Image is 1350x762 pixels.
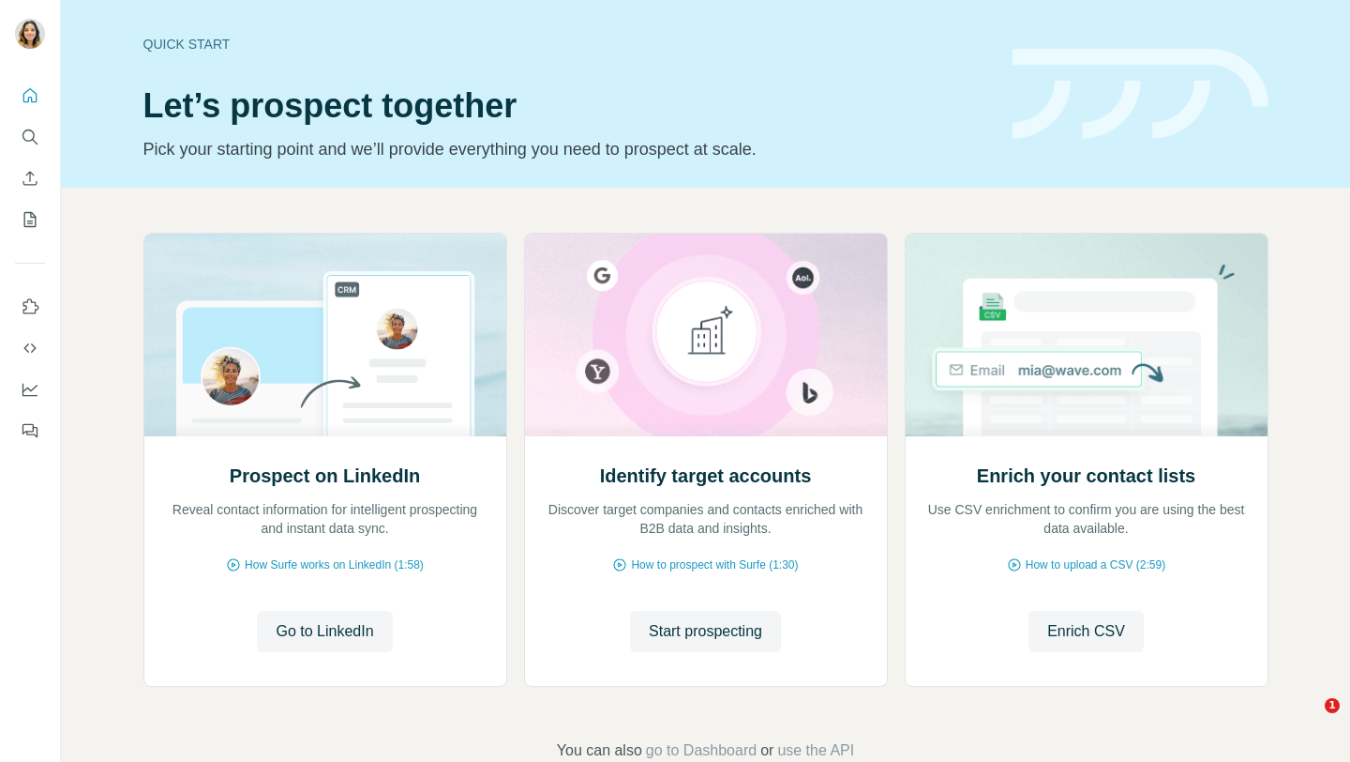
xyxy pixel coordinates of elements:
button: go to Dashboard [646,739,757,762]
button: Enrich CSV [15,161,45,195]
p: Use CSV enrichment to confirm you are using the best data available. [924,500,1249,538]
img: Identify target accounts [524,234,888,436]
p: Reveal contact information for intelligent prospecting and instant data sync. [163,500,487,538]
button: Dashboard [15,373,45,406]
button: use the API [777,739,854,762]
button: Feedback [15,414,45,448]
span: How to upload a CSV (2:59) [1026,556,1165,573]
img: Enrich your contact lists [905,234,1268,436]
span: Start prospecting [649,620,762,643]
button: Enrich CSV [1028,611,1144,652]
div: Quick start [143,35,990,53]
button: Quick start [15,79,45,113]
img: Prospect on LinkedIn [143,234,507,436]
button: My lists [15,203,45,236]
p: Discover target companies and contacts enriched with B2B data and insights. [544,500,868,538]
h1: Let’s prospect together [143,87,990,125]
span: or [760,739,773,762]
p: Pick your starting point and we’ll provide everything you need to prospect at scale. [143,136,990,162]
span: How Surfe works on LinkedIn (1:58) [245,556,424,573]
img: banner [1012,49,1268,140]
button: Go to LinkedIn [257,611,392,652]
button: Search [15,120,45,154]
h2: Prospect on LinkedIn [230,463,420,489]
h2: Enrich your contact lists [977,463,1195,489]
span: Go to LinkedIn [276,620,373,643]
h2: Identify target accounts [600,463,812,489]
img: Avatar [15,19,45,49]
span: You can also [557,739,642,762]
button: Use Surfe API [15,331,45,365]
button: Use Surfe on LinkedIn [15,290,45,324]
button: Start prospecting [630,611,781,652]
span: How to prospect with Surfe (1:30) [631,556,798,573]
span: Enrich CSV [1047,620,1125,643]
span: 1 [1325,698,1340,713]
iframe: Intercom live chat [1286,698,1331,743]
